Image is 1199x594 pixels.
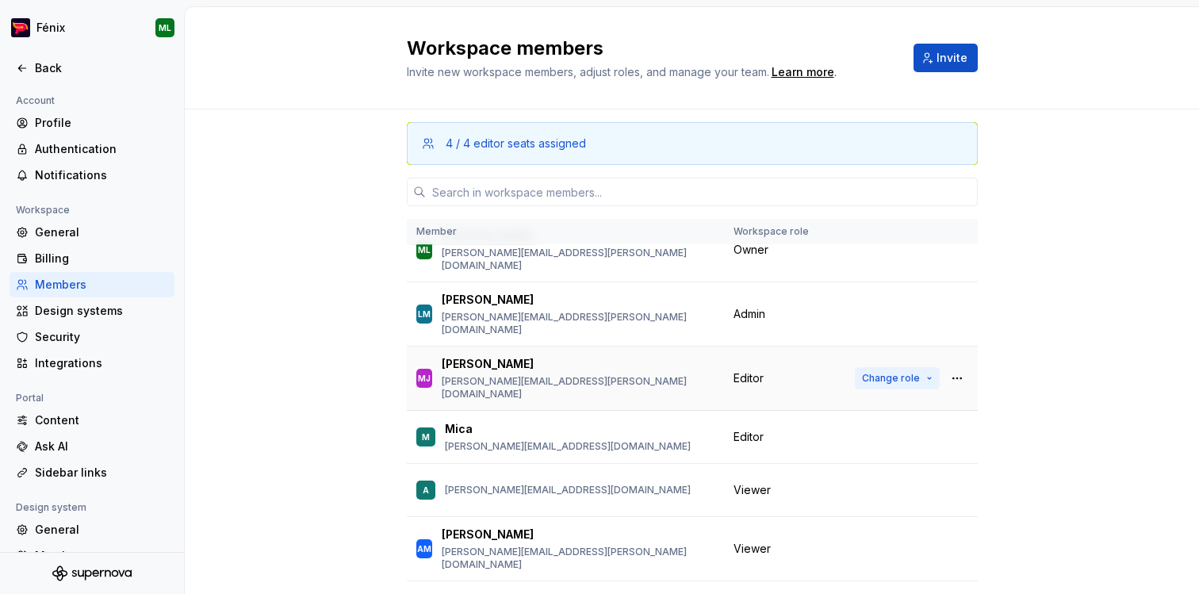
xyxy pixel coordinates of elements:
div: Billing [35,251,168,266]
span: Invite [937,50,967,66]
div: Portal [10,389,50,408]
div: Fénix [36,20,65,36]
div: Sidebar links [35,465,168,481]
p: [PERSON_NAME][EMAIL_ADDRESS][PERSON_NAME][DOMAIN_NAME] [442,311,714,336]
div: Members [35,277,168,293]
p: [PERSON_NAME] [442,292,534,308]
div: ML [418,242,431,258]
span: Owner [734,242,768,258]
img: c22002f0-c20a-4db5-8808-0be8483c155a.png [11,18,30,37]
a: Ask AI [10,434,174,459]
span: Admin [734,306,765,322]
a: Billing [10,246,174,271]
input: Search in workspace members... [426,178,978,206]
p: [PERSON_NAME][EMAIL_ADDRESS][PERSON_NAME][DOMAIN_NAME] [442,546,714,571]
th: Member [407,219,724,245]
a: Members [10,543,174,569]
a: Back [10,56,174,81]
div: ML [159,21,171,34]
a: Integrations [10,351,174,376]
div: Workspace [10,201,76,220]
span: Editor [734,429,764,445]
div: Ask AI [35,439,168,454]
a: Profile [10,110,174,136]
span: Viewer [734,541,771,557]
a: Security [10,324,174,350]
span: Viewer [734,482,771,498]
div: Design system [10,498,93,517]
a: Authentication [10,136,174,162]
p: [PERSON_NAME][EMAIL_ADDRESS][DOMAIN_NAME] [445,440,691,453]
div: Design systems [35,303,168,319]
button: FénixML [3,10,181,45]
div: Integrations [35,355,168,371]
a: Learn more [772,64,834,80]
div: 4 / 4 editor seats assigned [446,136,586,151]
button: Invite [914,44,978,72]
div: Members [35,548,168,564]
div: Authentication [35,141,168,157]
p: [PERSON_NAME][EMAIL_ADDRESS][PERSON_NAME][DOMAIN_NAME] [442,375,714,400]
div: General [35,224,168,240]
a: General [10,517,174,542]
div: Back [35,60,168,76]
span: Invite new workspace members, adjust roles, and manage your team. [407,65,769,79]
div: M [422,429,430,445]
div: Profile [35,115,168,131]
div: Security [35,329,168,345]
div: Account [10,91,61,110]
span: Change role [862,372,920,385]
p: Mica [445,421,473,437]
p: [PERSON_NAME][EMAIL_ADDRESS][DOMAIN_NAME] [445,484,691,496]
div: AM [417,541,431,557]
p: [PERSON_NAME][EMAIL_ADDRESS][PERSON_NAME][DOMAIN_NAME] [442,247,714,272]
a: Content [10,408,174,433]
a: Members [10,272,174,297]
div: LM [418,306,431,322]
div: A [423,482,429,498]
p: [PERSON_NAME] [442,356,534,372]
button: Change role [855,367,940,389]
a: General [10,220,174,245]
div: Notifications [35,167,168,183]
svg: Supernova Logo [52,565,132,581]
th: Workspace role [724,219,845,245]
div: MJ [418,370,431,386]
a: Sidebar links [10,460,174,485]
div: General [35,522,168,538]
h2: Workspace members [407,36,894,61]
span: Editor [734,370,764,386]
a: Design systems [10,298,174,324]
span: . [769,67,837,79]
p: [PERSON_NAME] [442,527,534,542]
a: Notifications [10,163,174,188]
div: Content [35,412,168,428]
